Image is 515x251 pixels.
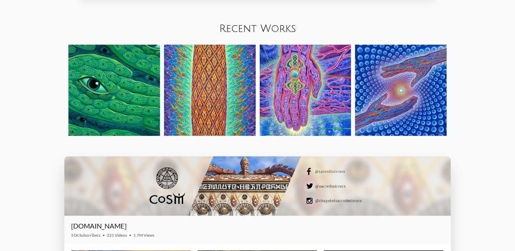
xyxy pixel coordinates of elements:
span: 221 Videos [107,233,127,238]
span: • [102,233,105,238]
a: Recent Works [219,23,296,34]
span: • [129,233,131,238]
span: 51K Subscribers [71,233,100,238]
a: [DOMAIN_NAME] [71,222,127,230]
iframe: Subscribe to CoSM.TV on YouTube [403,224,444,233]
span: 1.7M Views [133,233,154,238]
